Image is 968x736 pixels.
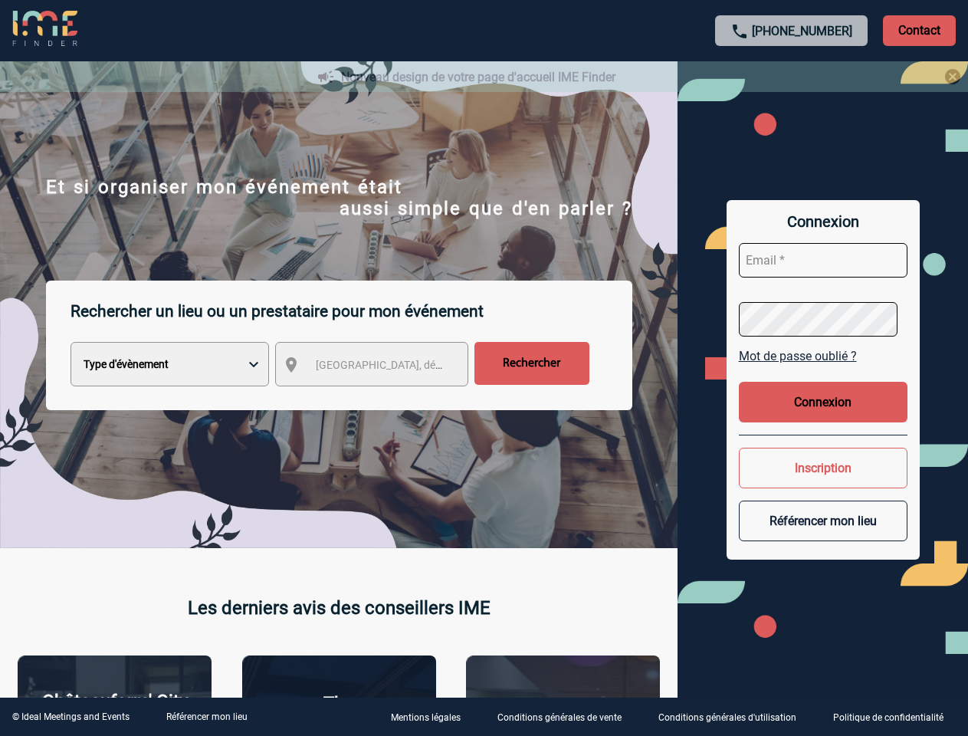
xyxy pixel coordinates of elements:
div: © Ideal Meetings and Events [12,711,130,722]
a: Conditions générales d'utilisation [646,710,821,724]
a: Politique de confidentialité [821,710,968,724]
p: Conditions générales de vente [497,713,622,724]
p: Conditions générales d'utilisation [658,713,796,724]
a: Conditions générales de vente [485,710,646,724]
a: Mentions légales [379,710,485,724]
p: Politique de confidentialité [833,713,943,724]
p: Mentions légales [391,713,461,724]
a: Référencer mon lieu [166,711,248,722]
